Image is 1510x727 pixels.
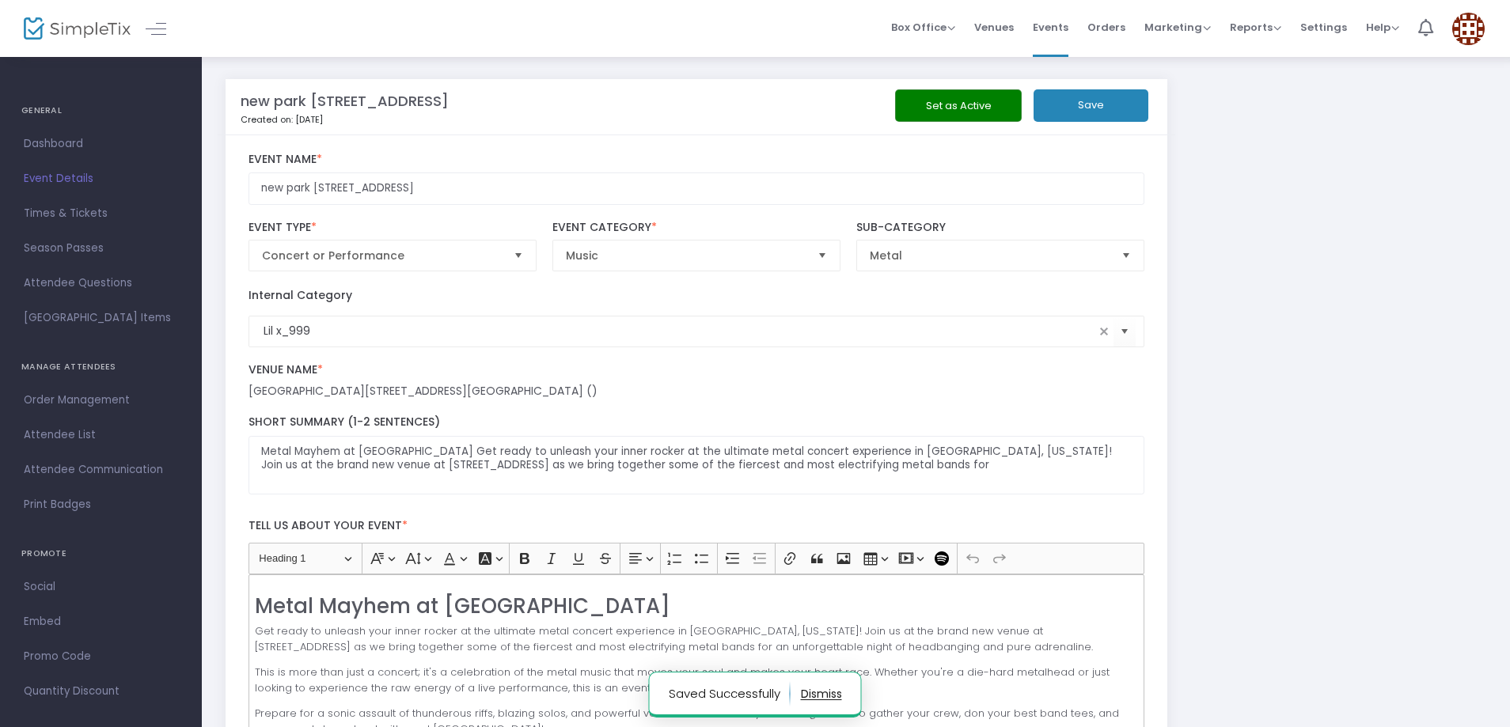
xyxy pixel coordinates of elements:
label: Event Type [249,221,537,235]
label: Tell us about your event [241,510,1152,543]
span: Dashboard [24,134,178,154]
span: Music [566,248,806,263]
label: Event Name [249,153,1145,167]
h4: GENERAL [21,95,180,127]
span: Orders [1087,7,1125,47]
button: Set as Active [895,89,1022,122]
span: Metal [870,248,1110,263]
button: Save [1034,89,1148,122]
label: Event Category [552,221,841,235]
input: Select Event Internal Category [264,323,1095,339]
h4: PROMOTE [21,538,180,570]
span: Embed [24,612,178,632]
button: Select [1115,240,1137,271]
input: Enter Event Name [249,172,1145,205]
span: Attendee Communication [24,460,178,480]
span: Quantity Discount [24,681,178,702]
span: Event Details [24,168,178,189]
span: [GEOGRAPHIC_DATA] Items [24,308,178,328]
span: Attendee Questions [24,273,178,293]
div: Editor toolbar [249,543,1145,574]
span: Times & Tickets [24,203,178,224]
span: Help [1366,20,1399,35]
span: Promo Code [24,646,178,667]
p: Created on: [DATE] [241,113,848,127]
label: Internal Category [249,287,352,304]
span: Print Badges [24,494,178,515]
span: Events [1033,7,1068,47]
span: Reports [1230,20,1281,35]
span: Box Office [891,20,955,35]
span: Settings [1300,7,1347,47]
p: This is more than just a concert; it's a celebration of the metal music that moves your soul and ... [255,665,1137,695]
span: clear [1095,322,1114,341]
p: Saved Successfully [669,681,791,706]
m-panel-title: new park [STREET_ADDRESS] [241,90,449,112]
button: Select [1114,315,1136,347]
h2: Metal Mayhem at [GEOGRAPHIC_DATA] [255,594,1137,619]
span: Social [24,577,178,597]
button: Select [507,240,529,271]
span: Attendee List [24,425,178,445]
span: Season Passes [24,238,178,259]
button: Heading 1 [252,547,359,571]
span: Heading 1 [259,549,341,568]
button: dismiss [801,681,842,706]
span: Concert or Performance [262,248,502,263]
label: Venue Name [249,363,1145,377]
span: Order Management [24,390,178,411]
button: Select [811,240,833,271]
label: Sub-Category [856,221,1145,235]
span: Marketing [1144,20,1211,35]
h4: MANAGE ATTENDEES [21,351,180,383]
span: Venues [974,7,1014,47]
span: Short Summary (1-2 Sentences) [249,414,440,430]
p: Get ready to unleash your inner rocker at the ultimate metal concert experience in [GEOGRAPHIC_DA... [255,623,1137,654]
div: [GEOGRAPHIC_DATA][STREET_ADDRESS][GEOGRAPHIC_DATA] () [249,383,1145,399]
